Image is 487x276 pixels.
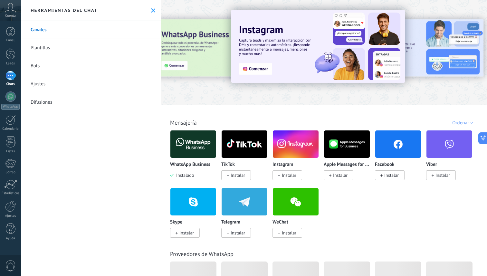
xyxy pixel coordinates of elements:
div: Correo [1,170,20,175]
span: Instalar [282,172,296,178]
a: Proveedores de WhatsApp [170,250,234,258]
div: Leads [1,62,20,66]
a: Bots [21,57,161,75]
p: Apple Messages for Business [324,162,370,167]
img: Slide 3 [155,19,292,77]
a: Difusiones [21,93,161,111]
span: Instalar [282,230,296,236]
span: Instalar [231,172,245,178]
p: Telegram [221,220,240,225]
img: logo_main.png [222,128,267,160]
div: Panel [1,38,20,43]
a: Plantillas [21,39,161,57]
div: TikTok [221,130,272,188]
div: Chats [1,82,20,86]
img: telegram.png [222,186,267,217]
img: Slide 1 [231,10,405,83]
div: Ayuda [1,236,20,241]
p: Facebook [375,162,394,167]
img: wechat.png [273,186,319,217]
span: Instalar [179,230,194,236]
img: logo_main.png [170,128,216,160]
div: WhatsApp [1,104,20,110]
div: Skype [170,188,221,245]
div: WhatsApp Business [170,130,221,188]
span: Instalado [174,172,194,178]
h2: Herramientas del chat [31,7,98,13]
div: Listas [1,149,20,154]
p: WhatsApp Business [170,162,210,167]
span: Instalar [231,230,245,236]
div: Ordenar [452,120,475,126]
a: Canales [21,21,161,39]
div: Instagram [272,130,324,188]
img: logo_main.png [324,128,370,160]
img: instagram.png [273,128,319,160]
div: Apple Messages for Business [324,130,375,188]
span: Instalar [384,172,399,178]
img: Slide 2 [346,19,483,77]
p: Viber [426,162,437,167]
a: Ajustes [21,75,161,93]
div: Ajustes [1,214,20,218]
p: Instagram [272,162,293,167]
div: WeChat [272,188,324,245]
p: WeChat [272,220,288,225]
img: skype.png [170,186,216,217]
img: viber.png [426,128,472,160]
p: Skype [170,220,182,225]
span: Cuenta [5,14,16,18]
img: facebook.png [375,128,421,160]
div: Telegram [221,188,272,245]
span: Instalar [435,172,450,178]
p: TikTok [221,162,235,167]
div: Viber [426,130,477,188]
div: Calendario [1,127,20,131]
div: Facebook [375,130,426,188]
div: Estadísticas [1,191,20,195]
span: Instalar [333,172,348,178]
